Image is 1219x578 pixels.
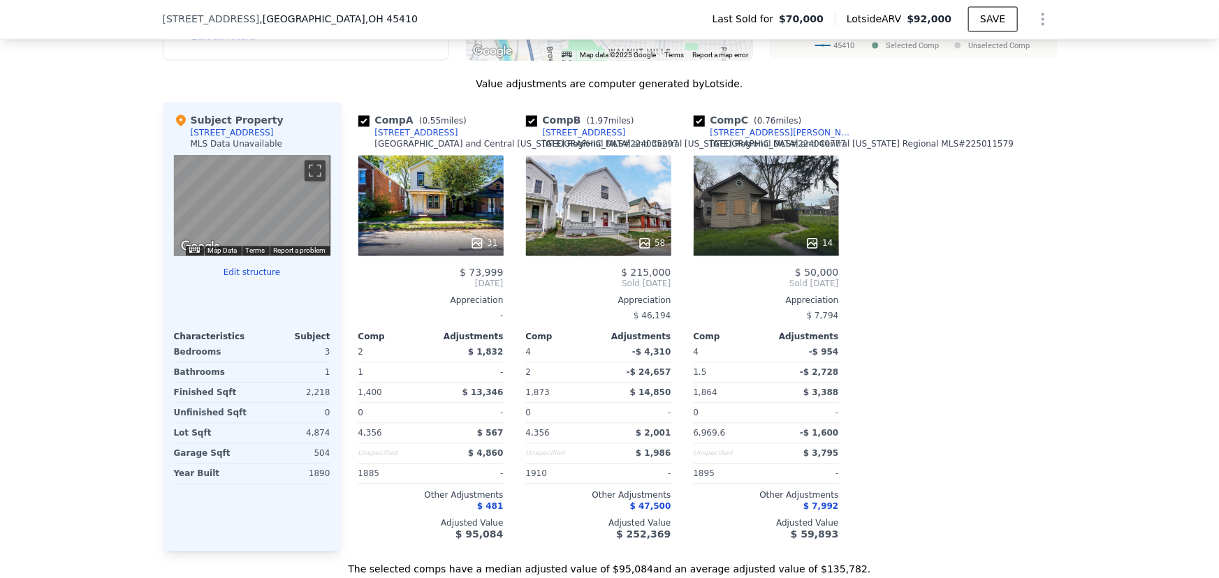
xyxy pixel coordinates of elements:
[469,43,516,61] img: Google
[358,332,431,343] div: Comp
[634,311,671,321] span: $ 46,194
[694,490,839,501] div: Other Adjustments
[694,429,726,438] span: 6,969.6
[665,52,685,59] a: Terms (opens in new tab)
[694,363,764,383] div: 1.5
[805,237,833,251] div: 14
[769,464,839,484] div: -
[434,363,504,383] div: -
[748,117,807,126] span: ( miles)
[163,77,1057,91] div: Value adjustments are computer generated by Lotside .
[590,117,608,126] span: 1.97
[365,14,418,25] span: , OH 45410
[255,343,330,362] div: 3
[638,237,665,251] div: 58
[907,14,951,25] span: $92,000
[757,117,776,126] span: 0.76
[847,13,907,27] span: Lotside ARV
[694,408,699,418] span: 0
[694,279,839,290] span: Sold [DATE]
[177,238,224,256] a: Open this area in Google Maps (opens a new window)
[581,117,640,126] span: ( miles)
[526,348,532,357] span: 4
[694,128,856,139] a: [STREET_ADDRESS][PERSON_NAME]
[358,128,458,139] a: [STREET_ADDRESS]
[694,464,764,484] div: 1895
[694,518,839,529] div: Adjusted Value
[174,156,330,256] div: Map
[526,490,671,501] div: Other Adjustments
[968,7,1017,32] button: SAVE
[470,237,497,251] div: 31
[562,52,571,58] button: Keyboard shortcuts
[174,332,252,343] div: Characteristics
[1029,6,1057,34] button: Show Options
[375,128,458,139] div: [STREET_ADDRESS]
[710,139,1014,150] div: [GEOGRAPHIC_DATA] and Central [US_STATE] Regional MLS # 225011579
[601,403,671,423] div: -
[526,518,671,529] div: Adjusted Value
[174,363,249,383] div: Bathrooms
[358,114,472,128] div: Comp A
[779,13,824,27] span: $70,000
[358,429,382,438] span: 4,356
[526,388,550,398] span: 1,873
[431,332,504,343] div: Adjustments
[259,13,418,27] span: , [GEOGRAPHIC_DATA]
[833,41,854,50] text: 45410
[255,383,330,403] div: 2,218
[255,363,330,383] div: 1
[694,348,699,357] span: 4
[462,388,504,398] span: $ 13,346
[255,464,330,484] div: 1890
[694,388,717,398] span: 1,864
[803,388,838,398] span: $ 3,388
[163,13,260,27] span: [STREET_ADDRESS]
[252,332,330,343] div: Subject
[526,332,599,343] div: Comp
[693,52,749,59] a: Report a map error
[477,502,504,512] span: $ 481
[358,279,504,290] span: [DATE]
[174,114,284,128] div: Subject Property
[208,246,238,256] button: Map Data
[174,444,249,464] div: Garage Sqft
[627,368,671,378] span: -$ 24,657
[601,464,671,484] div: -
[636,449,671,459] span: $ 1,986
[526,279,671,290] span: Sold [DATE]
[434,403,504,423] div: -
[526,444,596,464] div: Unspecified
[177,238,224,256] img: Google
[423,117,441,126] span: 0.55
[710,128,856,139] div: [STREET_ADDRESS][PERSON_NAME]
[694,444,764,464] div: Unspecified
[807,311,839,321] span: $ 7,794
[191,128,274,139] div: [STREET_ADDRESS]
[526,363,596,383] div: 2
[769,403,839,423] div: -
[358,518,504,529] div: Adjusted Value
[599,332,671,343] div: Adjustments
[414,117,472,126] span: ( miles)
[189,247,199,253] button: Keyboard shortcuts
[694,332,766,343] div: Comp
[455,529,504,540] span: $ 95,084
[800,368,838,378] span: -$ 2,728
[358,363,428,383] div: 1
[621,267,671,279] span: $ 215,000
[581,52,657,59] span: Map data ©2025 Google
[477,429,504,438] span: $ 567
[174,383,249,403] div: Finished Sqft
[174,343,249,362] div: Bedrooms
[255,403,330,423] div: 0
[636,429,671,438] span: $ 2,001
[795,267,838,279] span: $ 50,000
[791,529,839,540] span: $ 59,893
[305,161,326,181] button: Toggle fullscreen view
[803,502,838,512] span: $ 7,992
[174,156,330,256] div: Street View
[358,464,428,484] div: 1885
[460,267,503,279] span: $ 73,999
[358,306,504,326] div: -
